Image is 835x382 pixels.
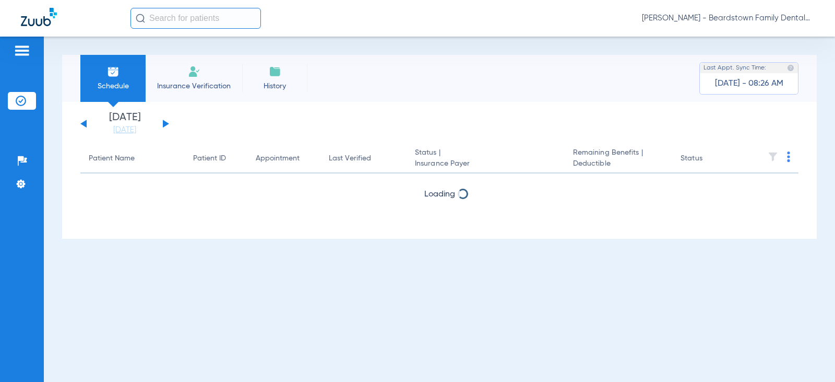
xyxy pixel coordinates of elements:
span: History [250,81,300,91]
span: Insurance Verification [153,81,234,91]
div: Appointment [256,153,312,164]
a: [DATE] [93,125,156,135]
img: Manual Insurance Verification [188,65,200,78]
span: Last Appt. Sync Time: [703,63,766,73]
span: Schedule [88,81,138,91]
div: Patient Name [89,153,176,164]
span: Loading [424,190,455,199]
img: filter.svg [768,152,778,162]
img: group-dot-blue.svg [787,152,790,162]
th: Remaining Benefits | [565,144,672,173]
input: Search for patients [130,8,261,29]
div: Patient ID [193,153,226,164]
div: Appointment [256,153,300,164]
span: [PERSON_NAME] - Beardstown Family Dental [642,13,814,24]
img: last sync help info [787,64,794,72]
span: Deductible [573,158,664,169]
img: Schedule [107,65,120,78]
div: Last Verified [329,153,371,164]
span: Insurance Payer [415,158,556,169]
span: [DATE] - 08:26 AM [715,78,783,89]
li: [DATE] [93,112,156,135]
th: Status [672,144,743,173]
img: Search Icon [136,14,145,23]
img: Zuub Logo [21,8,57,26]
th: Status | [407,144,565,173]
img: History [269,65,281,78]
div: Patient ID [193,153,239,164]
div: Patient Name [89,153,135,164]
img: hamburger-icon [14,44,30,57]
div: Last Verified [329,153,398,164]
